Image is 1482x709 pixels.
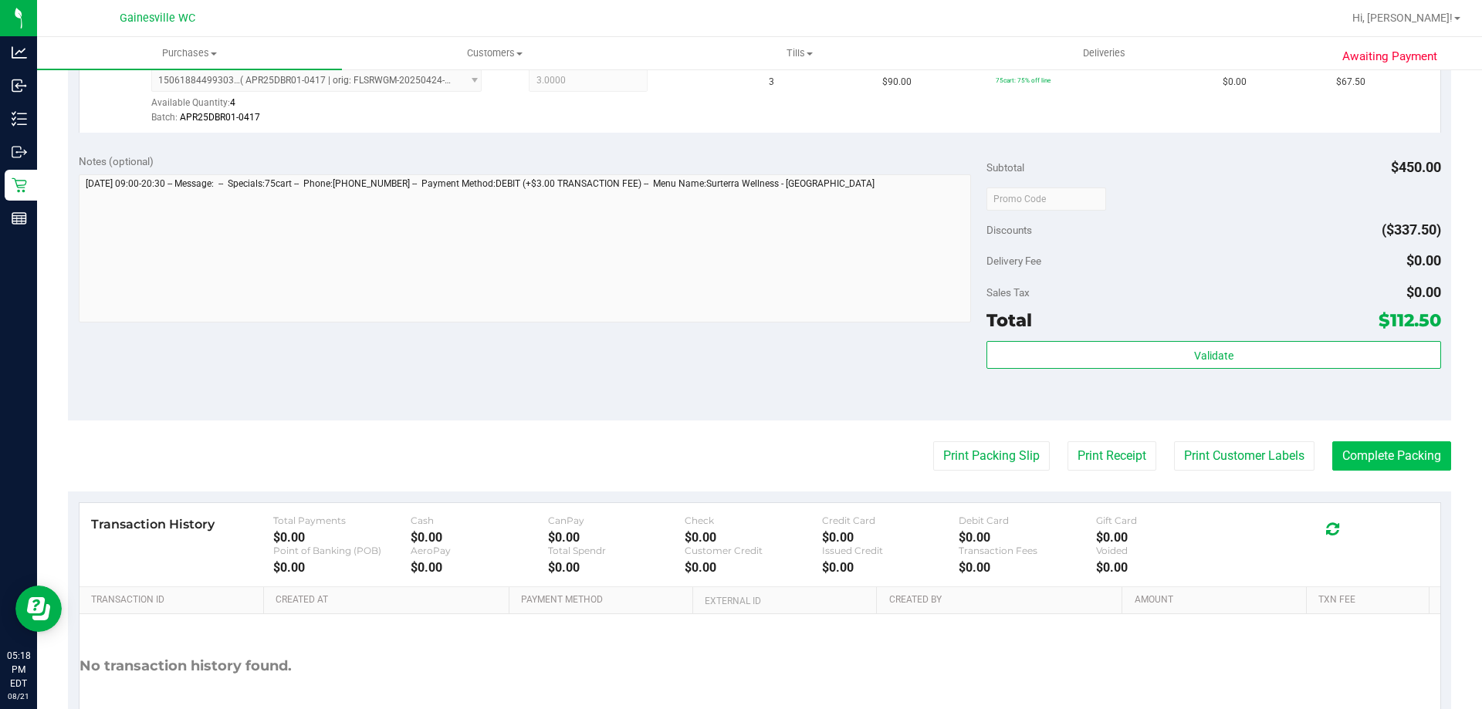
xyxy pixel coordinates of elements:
div: $0.00 [411,530,548,545]
inline-svg: Reports [12,211,27,226]
div: $0.00 [1096,530,1233,545]
div: Cash [411,515,548,526]
div: Check [685,515,822,526]
div: $0.00 [548,560,685,575]
div: $0.00 [685,530,822,545]
span: Discounts [986,216,1032,244]
div: $0.00 [1096,560,1233,575]
div: Issued Credit [822,545,959,556]
inline-svg: Outbound [12,144,27,160]
span: APR25DBR01-0417 [180,112,260,123]
a: Created By [889,594,1116,606]
div: Transaction Fees [959,545,1096,556]
div: AeroPay [411,545,548,556]
div: Debit Card [959,515,1096,526]
span: Validate [1194,349,1233,362]
div: Voided [1096,545,1233,556]
span: 75cart: 75% off line [996,76,1051,84]
a: Created At [276,594,502,606]
div: $0.00 [273,530,411,545]
a: Payment Method [521,594,687,606]
input: Promo Code [986,187,1106,211]
div: $0.00 [959,530,1096,545]
button: Validate [986,341,1440,369]
div: CanPay [548,515,685,526]
div: Point of Banking (POB) [273,545,411,556]
div: Customer Credit [685,545,822,556]
span: $0.00 [1406,284,1441,300]
div: Total Payments [273,515,411,526]
div: $0.00 [273,560,411,575]
span: $90.00 [882,75,912,89]
span: Customers [343,46,646,60]
a: Txn Fee [1318,594,1423,606]
inline-svg: Inventory [12,111,27,127]
div: $0.00 [411,560,548,575]
a: Deliveries [952,37,1257,69]
span: Tills [648,46,951,60]
span: $0.00 [1406,252,1441,268]
span: $67.50 [1336,75,1365,89]
a: Amount [1135,594,1301,606]
a: Transaction ID [91,594,258,606]
inline-svg: Inbound [12,78,27,93]
button: Complete Packing [1332,441,1451,471]
span: Subtotal [986,161,1024,174]
span: $450.00 [1391,159,1441,175]
div: Total Spendr [548,545,685,556]
span: Gainesville WC [120,12,195,25]
p: 08/21 [7,690,30,702]
span: Notes (optional) [79,155,154,167]
span: $0.00 [1223,75,1247,89]
button: Print Customer Labels [1174,441,1315,471]
div: Credit Card [822,515,959,526]
button: Print Receipt [1068,441,1156,471]
div: Gift Card [1096,515,1233,526]
span: ($337.50) [1382,221,1441,238]
inline-svg: Retail [12,177,27,193]
div: $0.00 [822,530,959,545]
span: 3 [769,75,774,89]
span: $112.50 [1379,309,1441,331]
p: 05:18 PM EDT [7,649,30,690]
div: Available Quantity: [151,92,499,122]
a: Customers [342,37,647,69]
span: 4 [230,97,235,108]
span: Awaiting Payment [1342,48,1437,66]
div: $0.00 [548,530,685,545]
span: Delivery Fee [986,255,1041,267]
span: Purchases [37,46,342,60]
span: Batch: [151,112,178,123]
span: Sales Tax [986,286,1030,299]
div: $0.00 [959,560,1096,575]
a: Purchases [37,37,342,69]
span: Deliveries [1062,46,1146,60]
iframe: Resource center [15,586,62,632]
div: $0.00 [685,560,822,575]
th: External ID [692,587,876,615]
div: $0.00 [822,560,959,575]
a: Tills [647,37,952,69]
button: Print Packing Slip [933,441,1050,471]
span: Total [986,309,1032,331]
inline-svg: Analytics [12,45,27,60]
span: Hi, [PERSON_NAME]! [1352,12,1453,24]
